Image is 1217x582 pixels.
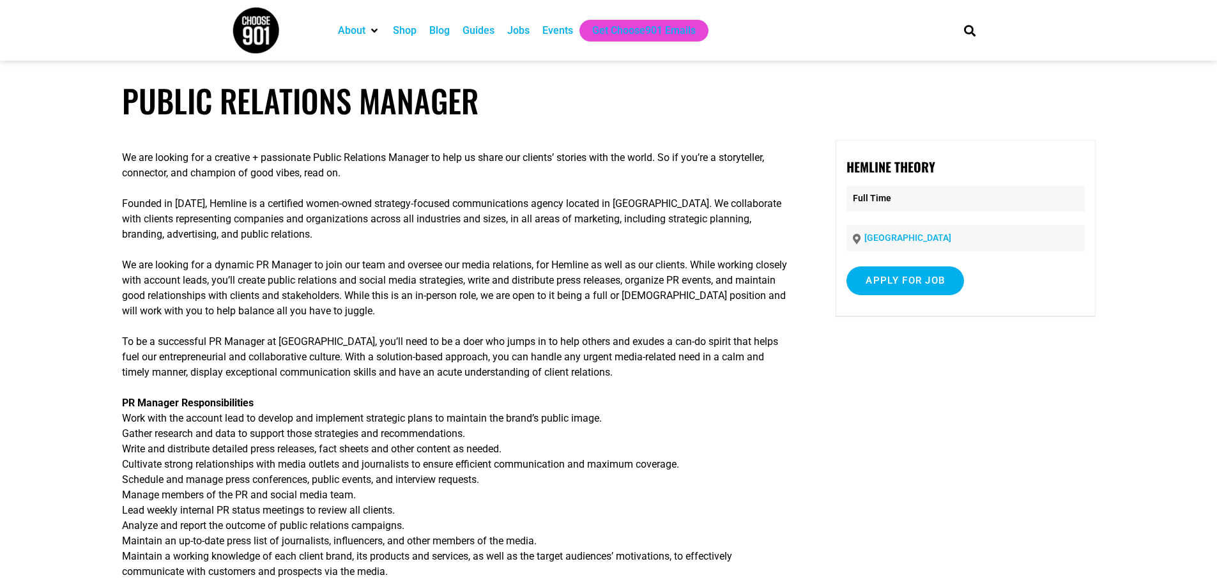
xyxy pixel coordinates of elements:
[338,23,365,38] a: About
[846,185,1084,211] p: Full Time
[393,23,417,38] a: Shop
[846,266,964,295] input: Apply for job
[332,20,387,42] div: About
[122,82,1096,119] h1: Public Relations Manager
[959,20,980,41] div: Search
[592,23,696,38] a: Get Choose901 Emails
[542,23,573,38] a: Events
[463,23,494,38] a: Guides
[122,397,254,409] strong: PR Manager Responsibilities
[122,334,788,380] p: To be a successful PR Manager at [GEOGRAPHIC_DATA], you’ll need to be a doer who jumps in to help...
[122,257,788,319] p: We are looking for a dynamic PR Manager to join our team and oversee our media relations, for Hem...
[122,150,788,181] p: We are looking for a creative + passionate Public Relations Manager to help us share our clients’...
[507,23,530,38] a: Jobs
[332,20,942,42] nav: Main nav
[864,233,951,243] a: [GEOGRAPHIC_DATA]
[846,157,935,176] strong: Hemline Theory
[122,196,788,242] p: Founded in [DATE], Hemline is a certified women-owned strategy-focused communications agency loca...
[429,23,450,38] a: Blog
